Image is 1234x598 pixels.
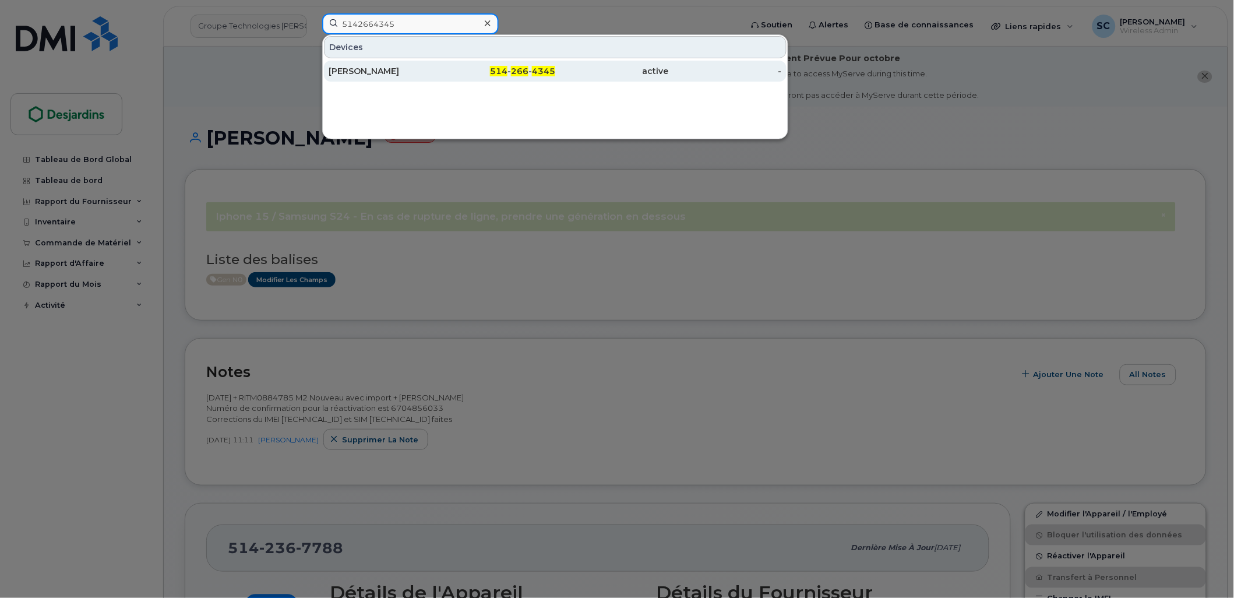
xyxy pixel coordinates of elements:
[329,65,442,77] div: [PERSON_NAME]
[532,66,555,76] span: 4345
[324,61,787,82] a: [PERSON_NAME]514-266-4345active-
[442,65,556,77] div: - -
[669,65,782,77] div: -
[555,65,669,77] div: active
[490,66,507,76] span: 514
[511,66,528,76] span: 266
[324,36,787,58] div: Devices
